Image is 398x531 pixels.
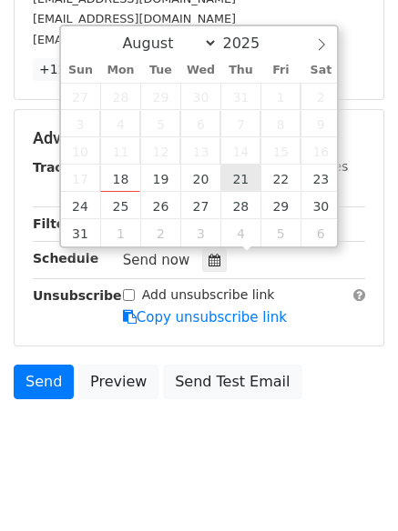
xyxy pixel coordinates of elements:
span: July 29, 2025 [140,83,180,110]
strong: Schedule [33,251,98,265]
span: August 29, 2025 [260,192,301,219]
span: August 15, 2025 [260,137,301,165]
span: August 30, 2025 [301,192,341,219]
a: +12 more [33,58,109,81]
span: September 2, 2025 [140,219,180,246]
span: Sat [301,65,341,76]
iframe: Chat Widget [307,444,398,531]
span: August 5, 2025 [140,110,180,137]
span: August 8, 2025 [260,110,301,137]
span: Fri [260,65,301,76]
span: August 22, 2025 [260,165,301,192]
span: Thu [220,65,260,76]
label: Add unsubscribe link [142,286,275,305]
span: August 1, 2025 [260,83,301,110]
strong: Tracking [33,160,94,175]
span: August 21, 2025 [220,165,260,192]
span: September 3, 2025 [180,219,220,246]
span: September 5, 2025 [260,219,301,246]
span: Send now [123,252,190,268]
span: August 31, 2025 [61,219,101,246]
span: August 25, 2025 [100,192,140,219]
span: August 13, 2025 [180,137,220,165]
span: August 16, 2025 [301,137,341,165]
strong: Filters [33,216,79,231]
span: August 20, 2025 [180,165,220,192]
span: September 1, 2025 [100,219,140,246]
small: [EMAIL_ADDRESS][DOMAIN_NAME] [33,33,236,46]
span: July 27, 2025 [61,83,101,110]
span: August 11, 2025 [100,137,140,165]
span: Wed [180,65,220,76]
span: September 6, 2025 [301,219,341,246]
span: July 28, 2025 [100,83,140,110]
span: August 14, 2025 [220,137,260,165]
span: August 10, 2025 [61,137,101,165]
span: August 19, 2025 [140,165,180,192]
span: August 7, 2025 [220,110,260,137]
h5: Advanced [33,128,365,148]
span: August 18, 2025 [100,165,140,192]
a: Send [14,365,74,399]
span: August 27, 2025 [180,192,220,219]
span: September 4, 2025 [220,219,260,246]
span: Tue [140,65,180,76]
span: July 30, 2025 [180,83,220,110]
a: Copy unsubscribe link [123,309,287,326]
span: August 26, 2025 [140,192,180,219]
a: Send Test Email [163,365,301,399]
span: Sun [61,65,101,76]
span: August 28, 2025 [220,192,260,219]
span: August 12, 2025 [140,137,180,165]
strong: Unsubscribe [33,288,122,303]
small: [EMAIL_ADDRESS][DOMAIN_NAME] [33,12,236,25]
input: Year [218,35,283,52]
span: Mon [100,65,140,76]
span: August 9, 2025 [301,110,341,137]
a: Preview [78,365,158,399]
span: August 2, 2025 [301,83,341,110]
span: August 23, 2025 [301,165,341,192]
span: August 17, 2025 [61,165,101,192]
span: July 31, 2025 [220,83,260,110]
span: August 6, 2025 [180,110,220,137]
span: August 4, 2025 [100,110,140,137]
span: August 24, 2025 [61,192,101,219]
span: August 3, 2025 [61,110,101,137]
